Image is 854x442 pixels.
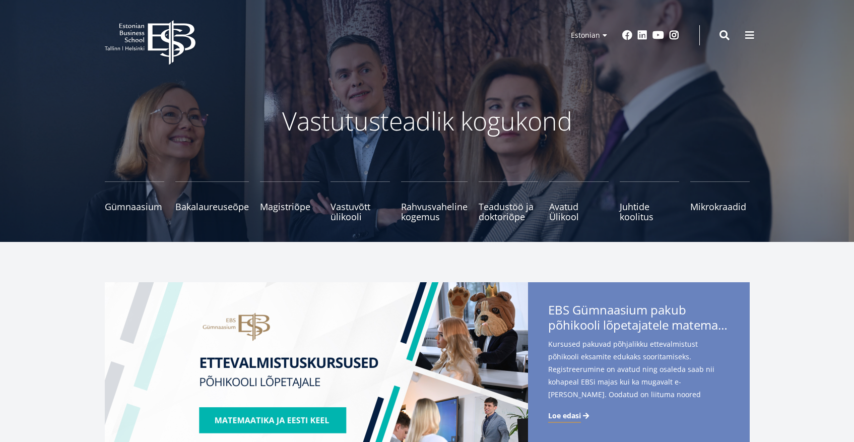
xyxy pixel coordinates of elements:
[548,411,591,421] a: Loe edasi
[620,181,679,222] a: Juhtide koolitus
[105,202,164,212] span: Gümnaasium
[260,181,319,222] a: Magistriõpe
[690,181,750,222] a: Mikrokraadid
[175,181,249,222] a: Bakalaureuseõpe
[401,202,468,222] span: Rahvusvaheline kogemus
[548,318,730,333] span: põhikooli lõpetajatele matemaatika- ja eesti keele kursuseid
[401,181,468,222] a: Rahvusvaheline kogemus
[669,30,679,40] a: Instagram
[331,181,390,222] a: Vastuvõtt ülikooli
[105,181,164,222] a: Gümnaasium
[548,411,581,421] span: Loe edasi
[690,202,750,212] span: Mikrokraadid
[175,202,249,212] span: Bakalaureuseõpe
[620,202,679,222] span: Juhtide koolitus
[160,106,694,136] p: Vastutusteadlik kogukond
[637,30,647,40] a: Linkedin
[549,181,609,222] a: Avatud Ülikool
[622,30,632,40] a: Facebook
[260,202,319,212] span: Magistriõpe
[479,181,538,222] a: Teadustöö ja doktoriõpe
[548,338,730,417] span: Kursused pakuvad põhjalikku ettevalmistust põhikooli eksamite edukaks sooritamiseks. Registreerum...
[652,30,664,40] a: Youtube
[548,302,730,336] span: EBS Gümnaasium pakub
[479,202,538,222] span: Teadustöö ja doktoriõpe
[331,202,390,222] span: Vastuvõtt ülikooli
[549,202,609,222] span: Avatud Ülikool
